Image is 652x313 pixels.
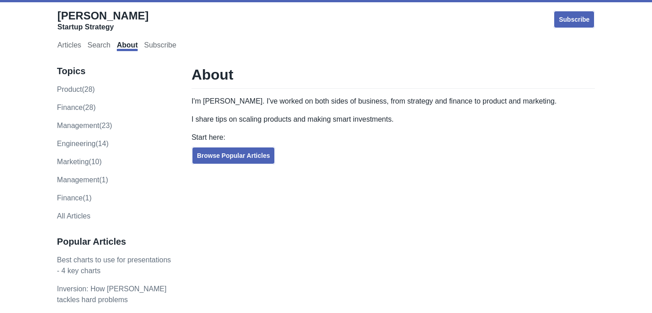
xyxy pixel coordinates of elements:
[192,147,275,165] a: Browse Popular Articles
[192,66,595,89] h1: About
[192,96,595,107] p: I'm [PERSON_NAME]. I've worked on both sides of business, from strategy and finance to product an...
[57,66,173,77] h3: Topics
[553,10,595,28] a: Subscribe
[58,23,149,32] div: Startup Strategy
[117,41,138,51] a: About
[57,176,108,184] a: Management(1)
[58,9,149,22] span: [PERSON_NAME]
[57,140,109,147] a: engineering(14)
[57,85,95,93] a: product(28)
[144,41,176,51] a: Subscribe
[57,104,96,111] a: finance(28)
[57,158,102,166] a: marketing(10)
[57,236,173,247] h3: Popular Articles
[57,256,171,275] a: Best charts to use for presentations - 4 key charts
[58,9,149,32] a: [PERSON_NAME]Startup Strategy
[57,194,91,202] a: Finance(1)
[57,122,112,129] a: management(23)
[192,114,595,125] p: I share tips on scaling products and making smart investments.
[192,132,595,143] p: Start here:
[57,212,91,220] a: All Articles
[57,285,167,304] a: Inversion: How [PERSON_NAME] tackles hard problems
[87,41,110,51] a: Search
[58,41,81,51] a: Articles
